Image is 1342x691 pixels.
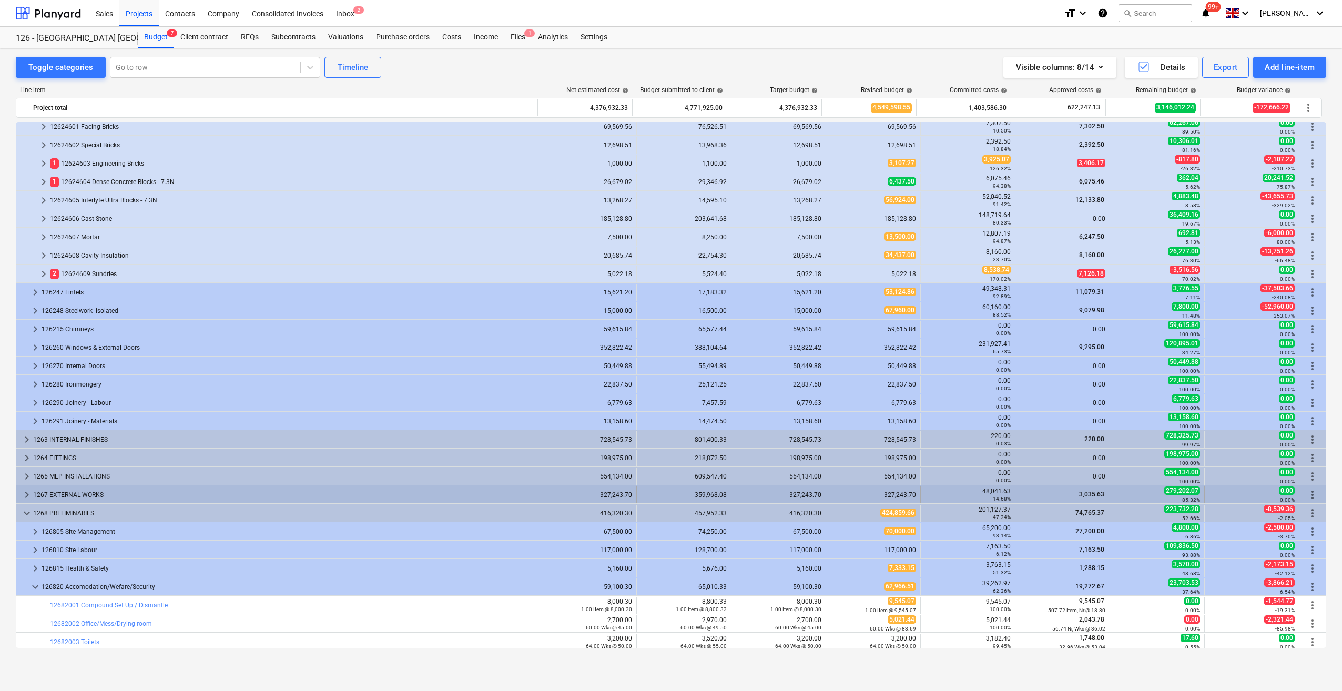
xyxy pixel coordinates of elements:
span: keyboard_arrow_down [29,581,42,593]
span: help [904,87,912,94]
div: Line-item [16,86,538,94]
div: 12,698.51 [546,141,632,149]
span: 0.00 [1279,321,1295,329]
div: 14,595.10 [641,197,727,204]
span: More actions [1306,599,1319,612]
span: 0.00 [1279,266,1295,274]
span: More actions [1306,452,1319,464]
span: 9,079.98 [1078,307,1105,314]
small: -66.48% [1275,258,1295,263]
div: 4,376,932.33 [731,99,817,116]
div: Committed costs [950,86,1007,94]
span: -2,107.27 [1264,155,1295,164]
button: Add line-item [1253,57,1326,78]
div: 12624609 Sundries [50,266,537,282]
a: 12682001 Compound Set Up / Dismantle [50,602,168,609]
span: 2 [353,6,364,14]
span: 2,392.50 [1078,141,1105,148]
div: Timeline [338,60,368,74]
span: More actions [1306,433,1319,446]
div: 7,302.50 [925,119,1011,134]
div: Revised budget [861,86,912,94]
a: Analytics [532,27,574,48]
div: 49,348.31 [925,285,1011,300]
button: Export [1202,57,1249,78]
button: Details [1125,57,1198,78]
span: 7 [167,29,177,37]
small: 88.52% [993,312,1011,318]
span: 3,146,012.24 [1155,103,1196,113]
small: 0.00% [1280,221,1295,227]
a: Valuations [322,27,370,48]
span: -52,960.00 [1260,302,1295,311]
span: 3,776.55 [1172,284,1200,292]
span: 4,883.48 [1172,192,1200,200]
div: 126247 Lintels [42,284,537,301]
span: More actions [1306,397,1319,409]
span: 7,302.50 [1078,123,1105,130]
span: 34,437.00 [884,251,916,259]
div: 12624606 Cast Stone [50,210,537,227]
div: 8,160.00 [925,248,1011,263]
span: More actions [1306,139,1319,151]
div: Costs [436,27,467,48]
div: 13,268.27 [736,197,821,204]
span: keyboard_arrow_right [29,286,42,299]
span: keyboard_arrow_right [29,397,42,409]
span: keyboard_arrow_right [29,360,42,372]
span: keyboard_arrow_right [21,489,33,501]
div: 388,104.64 [641,344,727,351]
div: 12624607 Mortar [50,229,537,246]
span: 53,124.86 [884,288,916,296]
small: -210.73% [1272,166,1295,171]
div: Visible columns : 8/14 [1016,60,1104,74]
span: 1 [50,158,59,168]
span: keyboard_arrow_right [37,157,50,170]
small: -26.32% [1181,166,1200,171]
div: 5,524.40 [641,270,727,278]
small: 89.50% [1182,129,1200,135]
span: More actions [1306,636,1319,648]
div: 26,679.02 [736,178,821,186]
small: 80.33% [993,220,1011,226]
div: 12624601 Facing Bricks [50,118,537,135]
span: More actions [1306,286,1319,299]
span: More actions [1306,415,1319,428]
span: 11,079.31 [1074,288,1105,296]
span: 692.81 [1177,229,1200,237]
div: Files [504,27,532,48]
a: 12682003 Toilets [50,638,99,646]
div: 185,128.80 [546,215,632,222]
div: 15,621.20 [546,289,632,296]
span: 0.00 [1279,137,1295,145]
span: 9,295.00 [1078,343,1105,351]
span: 6,247.50 [1078,233,1105,240]
div: 16,500.00 [641,307,727,314]
small: 5.13% [1185,239,1200,245]
span: 6,437.50 [888,177,916,186]
div: Budget submitted to client [640,86,723,94]
span: More actions [1306,341,1319,354]
div: 59,615.84 [736,326,821,333]
a: Settings [574,27,614,48]
span: More actions [1306,562,1319,575]
span: 1 [524,29,535,37]
small: 19.67% [1182,221,1200,227]
div: 76,526.51 [641,123,727,130]
span: [PERSON_NAME] [1260,9,1313,17]
div: Purchase orders [370,27,436,48]
div: 1,100.00 [641,160,727,167]
div: 4,376,932.33 [542,99,628,116]
span: More actions [1306,489,1319,501]
div: 0.00 [1020,326,1105,333]
span: -6,000.00 [1264,229,1295,237]
div: 126270 Internal Doors [42,358,537,374]
span: -172,666.22 [1253,103,1290,113]
div: 12624608 Cavity Insulation [50,247,537,264]
div: Approved costs [1049,86,1102,94]
div: 12,698.51 [830,141,916,149]
div: 22,754.30 [641,252,727,259]
span: 2 [50,269,59,279]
